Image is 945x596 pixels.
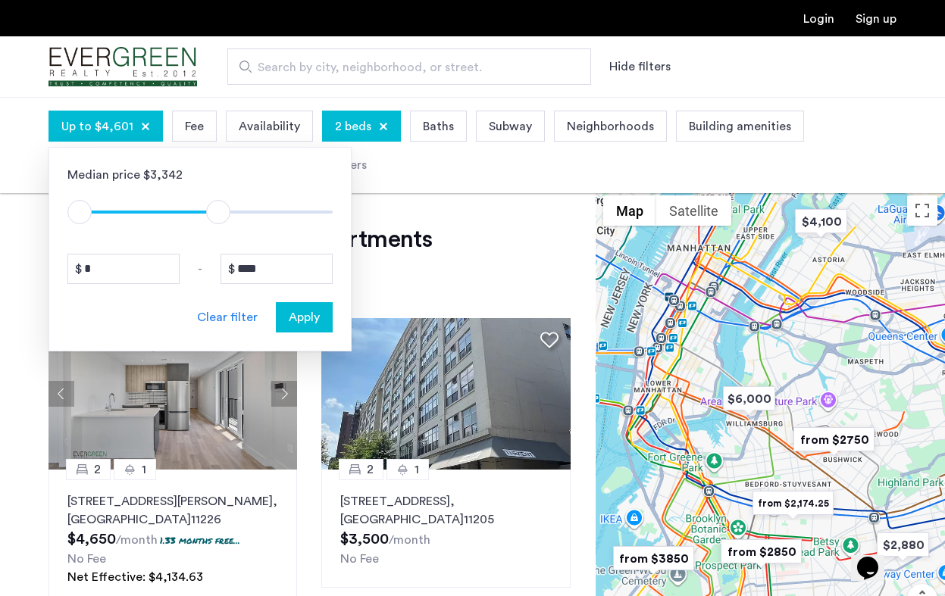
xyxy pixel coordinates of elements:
img: logo [49,39,197,95]
span: Search by city, neighborhood, or street. [258,58,549,76]
span: Fee [185,117,204,136]
button: Show or hide filters [609,58,671,76]
a: Registration [856,13,896,25]
span: - [198,260,202,278]
input: Price to [221,254,333,284]
span: Subway [489,117,532,136]
span: Building amenities [689,117,791,136]
span: Neighborhoods [567,117,654,136]
input: Price from [67,254,180,284]
a: Cazamio Logo [49,39,197,95]
button: button [276,302,333,332]
span: 2 beds [335,117,371,136]
span: Baths [423,117,454,136]
span: Up to $4,601 [61,117,133,136]
a: Login [803,13,834,25]
span: ngx-slider-max [206,200,230,224]
iframe: chat widget [851,535,900,581]
span: Apply [289,308,320,326]
ngx-slider: ngx-slider [67,211,333,214]
div: Median price $3,342 [67,166,333,184]
span: ngx-slider [67,200,92,224]
input: Apartment Search [227,48,591,85]
div: Clear filter [197,308,258,326]
span: Availability [239,117,300,136]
